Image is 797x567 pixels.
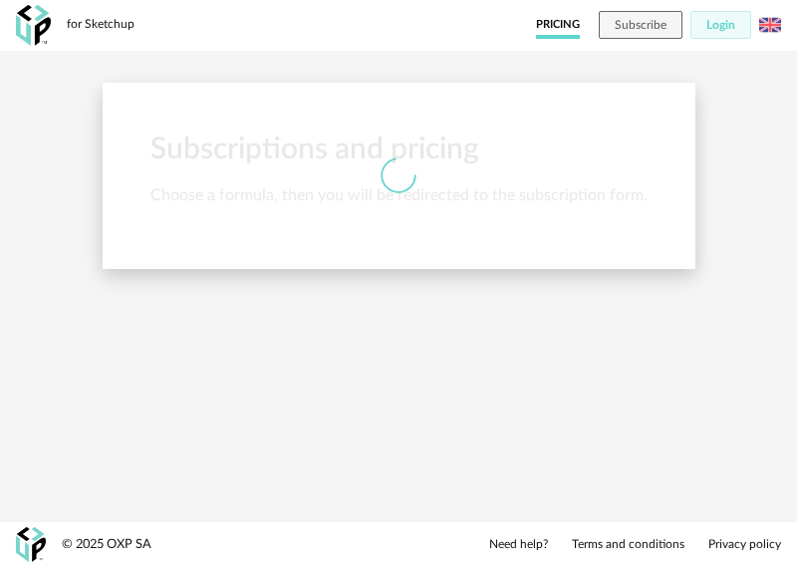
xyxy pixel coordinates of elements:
a: Terms and conditions [572,537,684,553]
img: OXP [16,5,51,46]
button: Login [690,11,751,39]
a: Privacy policy [708,537,781,553]
img: OXP [16,527,46,562]
span: Subscribe [615,19,666,31]
img: us [759,14,781,36]
a: Pricing [536,11,580,39]
span: Login [706,19,735,31]
a: Need help? [489,537,548,553]
button: Subscribe [599,11,682,39]
div: © 2025 OXP SA [62,536,151,553]
div: for Sketchup [67,17,134,33]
